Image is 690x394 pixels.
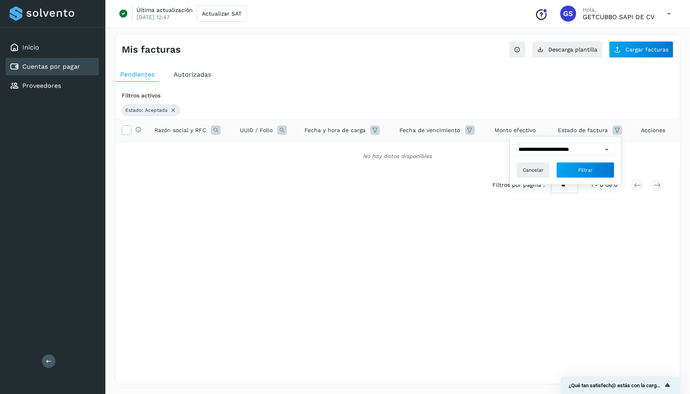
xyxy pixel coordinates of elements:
[122,91,674,100] div: Filtros activos
[583,13,654,21] p: GETCUBBO SAPI DE CV
[558,126,608,135] span: Estado de factura
[548,47,597,52] span: Descarga plantilla
[583,6,654,13] p: Hola,
[22,82,61,89] a: Proveedores
[569,382,663,388] span: ¿Qué tan satisfech@ estás con la carga de tus facturas?
[609,41,674,58] button: Cargar facturas
[569,380,672,390] button: Mostrar encuesta - ¿Qué tan satisfech@ estás con la carga de tus facturas?
[304,126,366,135] span: Fecha y hora de carga
[22,44,39,51] a: Inicio
[136,6,193,14] p: Última actualización
[22,63,80,70] a: Cuentas por pagar
[136,14,170,21] p: [DATE] 12:47
[641,126,666,135] span: Acciones
[591,181,618,189] span: 1 - 0 de 0
[154,126,206,135] span: Razón social y RFC
[125,107,168,114] span: Estado: Aceptada
[202,11,241,16] span: Actualizar SAT
[240,126,273,135] span: UUID / Folio
[126,152,670,160] div: No hay datos disponibles
[6,77,99,95] div: Proveedores
[532,41,603,58] button: Descarga plantilla
[625,47,668,52] span: Cargar facturas
[400,126,461,135] span: Fecha de vencimiento
[6,39,99,56] div: Inicio
[494,126,536,135] span: Monto efectivo
[6,58,99,75] div: Cuentas por pagar
[122,105,180,116] div: Estado: Aceptada
[174,71,211,78] span: Autorizadas
[122,44,181,55] h4: Mis facturas
[492,181,545,189] span: Filtros por página :
[120,71,154,78] span: Pendientes
[197,6,247,22] button: Actualizar SAT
